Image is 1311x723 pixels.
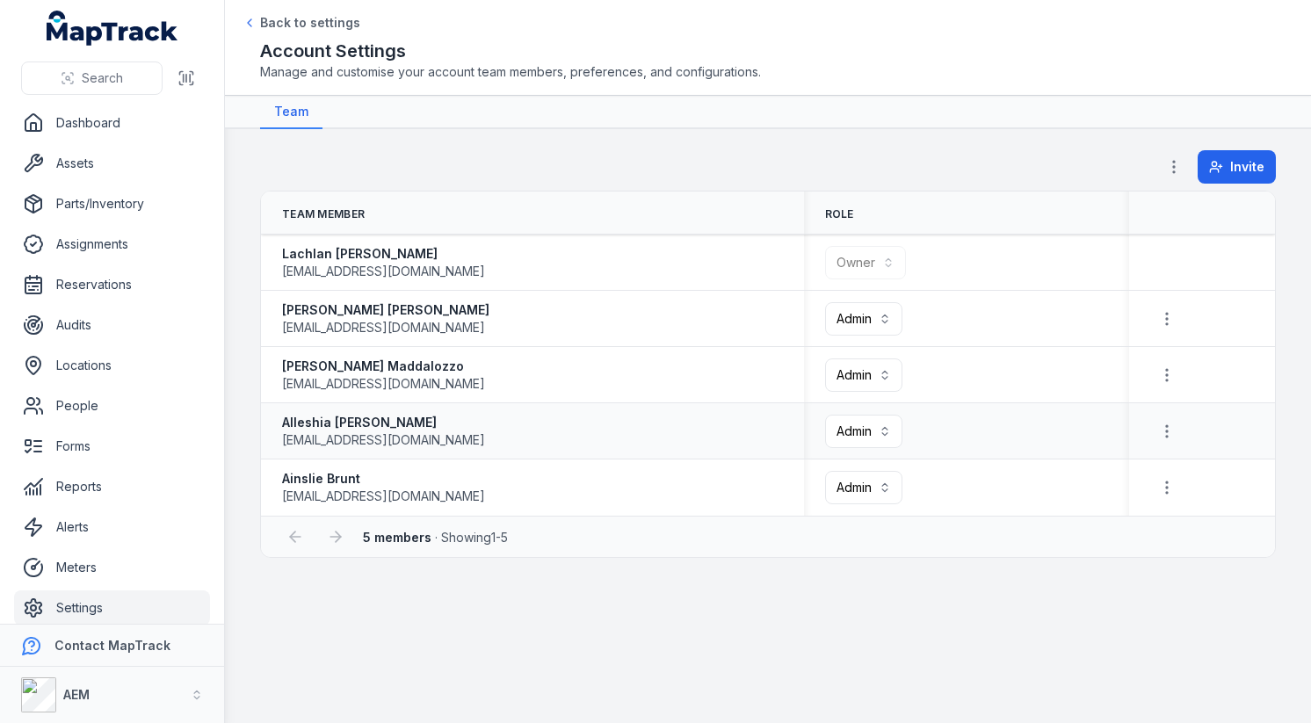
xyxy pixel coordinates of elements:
[825,358,902,392] button: Admin
[282,207,365,221] span: Team Member
[14,469,210,504] a: Reports
[14,348,210,383] a: Locations
[282,488,485,505] span: [EMAIL_ADDRESS][DOMAIN_NAME]
[282,375,485,393] span: [EMAIL_ADDRESS][DOMAIN_NAME]
[363,530,431,545] strong: 5 members
[14,429,210,464] a: Forms
[260,39,1276,63] h2: Account Settings
[14,307,210,343] a: Audits
[825,207,854,221] span: Role
[282,263,485,280] span: [EMAIL_ADDRESS][DOMAIN_NAME]
[282,301,489,319] strong: [PERSON_NAME] [PERSON_NAME]
[21,61,163,95] button: Search
[14,550,210,585] a: Meters
[1230,158,1264,176] span: Invite
[14,510,210,545] a: Alerts
[260,63,1276,81] span: Manage and customise your account team members, preferences, and configurations.
[14,227,210,262] a: Assignments
[363,530,508,545] span: · Showing 1 - 5
[14,105,210,141] a: Dashboard
[282,414,485,431] strong: Alleshia [PERSON_NAME]
[825,415,902,448] button: Admin
[54,638,170,653] strong: Contact MapTrack
[282,245,485,263] strong: Lachlan [PERSON_NAME]
[825,471,902,504] button: Admin
[260,96,322,129] a: Team
[1198,150,1276,184] button: Invite
[14,186,210,221] a: Parts/Inventory
[14,590,210,625] a: Settings
[282,319,485,336] span: [EMAIL_ADDRESS][DOMAIN_NAME]
[82,69,123,87] span: Search
[282,358,485,375] strong: [PERSON_NAME] Maddalozzo
[14,146,210,181] a: Assets
[14,388,210,423] a: People
[825,302,902,336] button: Admin
[282,431,485,449] span: [EMAIL_ADDRESS][DOMAIN_NAME]
[14,267,210,302] a: Reservations
[243,14,360,32] a: Back to settings
[63,687,90,702] strong: AEM
[260,14,360,32] span: Back to settings
[282,470,485,488] strong: Ainslie Brunt
[47,11,178,46] a: MapTrack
